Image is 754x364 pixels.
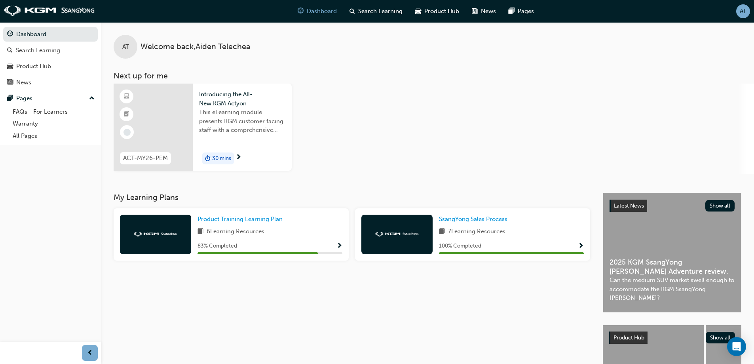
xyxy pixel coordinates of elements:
[114,84,292,171] a: ACT-MY26-PEMIntroducing the All-New KGM ActyonThis eLearning module presents KGM customer facing ...
[613,334,644,341] span: Product Hub
[212,154,231,163] span: 30 mins
[424,7,459,16] span: Product Hub
[502,3,540,19] a: pages-iconPages
[358,7,403,16] span: Search Learning
[298,6,304,16] span: guage-icon
[3,43,98,58] a: Search Learning
[205,153,211,164] span: duration-icon
[198,227,203,237] span: book-icon
[291,3,343,19] a: guage-iconDashboard
[122,42,129,51] span: AT
[9,106,98,118] a: FAQs - For Learners
[114,193,590,202] h3: My Learning Plans
[610,258,735,276] span: 2025 KGM SsangYong [PERSON_NAME] Adventure review.
[7,95,13,102] span: pages-icon
[3,91,98,106] button: Pages
[609,332,735,344] a: Product HubShow all
[614,202,644,209] span: Latest News
[101,71,754,80] h3: Next up for me
[415,6,421,16] span: car-icon
[16,62,51,71] div: Product Hub
[603,193,741,313] a: Latest NewsShow all2025 KGM SsangYong [PERSON_NAME] Adventure review.Can the medium SUV market sw...
[198,215,283,223] span: Product Training Learning Plan
[3,25,98,91] button: DashboardSearch LearningProduct HubNews
[740,7,746,16] span: AT
[16,46,60,55] div: Search Learning
[349,6,355,16] span: search-icon
[7,79,13,86] span: news-icon
[343,3,409,19] a: search-iconSearch Learning
[727,337,746,356] div: Open Intercom Messenger
[375,232,419,237] img: kgm
[448,227,505,237] span: 7 Learning Resources
[124,109,129,120] span: booktick-icon
[472,6,478,16] span: news-icon
[465,3,502,19] a: news-iconNews
[409,3,465,19] a: car-iconProduct Hub
[198,242,237,251] span: 83 % Completed
[481,7,496,16] span: News
[3,75,98,90] a: News
[207,227,264,237] span: 6 Learning Resources
[307,7,337,16] span: Dashboard
[7,31,13,38] span: guage-icon
[9,118,98,130] a: Warranty
[199,90,285,108] span: Introducing the All-New KGM Actyon
[336,241,342,251] button: Show Progress
[16,94,32,103] div: Pages
[123,129,131,136] span: learningRecordVerb_NONE-icon
[705,200,735,212] button: Show all
[3,27,98,42] a: Dashboard
[89,93,95,104] span: up-icon
[7,63,13,70] span: car-icon
[578,243,584,250] span: Show Progress
[439,227,445,237] span: book-icon
[439,215,507,223] span: SsangYong Sales Process
[87,348,93,358] span: prev-icon
[439,215,511,224] a: SsangYong Sales Process
[236,154,241,161] span: next-icon
[16,78,31,87] div: News
[439,242,481,251] span: 100 % Completed
[610,200,735,212] a: Latest NewsShow all
[9,130,98,142] a: All Pages
[4,6,95,17] img: kgm
[199,108,285,135] span: This eLearning module presents KGM customer facing staff with a comprehensive introduction to the...
[706,332,735,343] button: Show all
[7,47,13,54] span: search-icon
[141,42,250,51] span: Welcome back , Aiden Telechea
[198,215,286,224] a: Product Training Learning Plan
[124,91,129,102] span: learningResourceType_ELEARNING-icon
[123,154,168,163] span: ACT-MY26-PEM
[518,7,534,16] span: Pages
[134,232,177,237] img: kgm
[336,243,342,250] span: Show Progress
[578,241,584,251] button: Show Progress
[736,4,750,18] button: AT
[610,276,735,303] span: Can the medium SUV market swell enough to accommodate the KGM SsangYong [PERSON_NAME]?
[3,59,98,74] a: Product Hub
[509,6,515,16] span: pages-icon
